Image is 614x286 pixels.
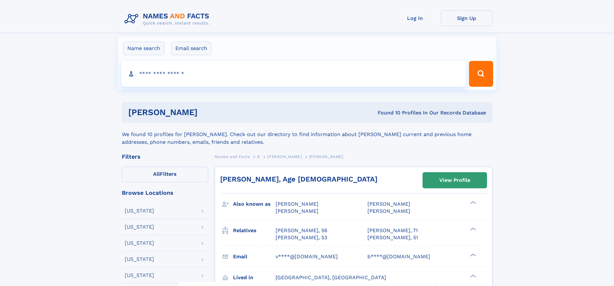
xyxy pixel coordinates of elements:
[233,225,276,236] h3: Relatives
[153,171,160,177] span: All
[233,251,276,262] h3: Email
[125,208,154,213] div: [US_STATE]
[233,272,276,283] h3: Lived in
[267,153,302,161] a: [PERSON_NAME]
[125,257,154,262] div: [US_STATE]
[122,190,208,196] div: Browse Locations
[469,227,476,231] div: ❯
[469,274,476,278] div: ❯
[233,199,276,210] h3: Also known as
[121,61,466,87] input: search input
[276,208,318,214] span: [PERSON_NAME]
[171,42,211,55] label: Email search
[267,154,302,159] span: [PERSON_NAME]
[125,273,154,278] div: [US_STATE]
[122,154,208,160] div: Filters
[367,227,418,234] a: [PERSON_NAME], 71
[125,224,154,230] div: [US_STATE]
[389,10,441,26] a: Log In
[367,208,410,214] span: [PERSON_NAME]
[439,173,470,188] div: View Profile
[469,201,476,205] div: ❯
[220,175,377,183] a: [PERSON_NAME], Age [DEMOGRAPHIC_DATA]
[125,241,154,246] div: [US_STATE]
[367,234,418,241] a: [PERSON_NAME], 51
[123,42,164,55] label: Name search
[122,167,208,182] label: Filters
[215,153,250,161] a: Names and Facts
[276,234,327,241] a: [PERSON_NAME], 53
[128,108,288,116] h1: [PERSON_NAME]
[288,109,486,116] div: Found 10 Profiles In Our Records Database
[276,274,386,281] span: [GEOGRAPHIC_DATA], [GEOGRAPHIC_DATA]
[122,10,215,28] img: Logo Names and Facts
[122,123,492,146] div: We found 10 profiles for [PERSON_NAME]. Check out our directory to find information about [PERSON...
[423,173,487,188] a: View Profile
[367,201,410,207] span: [PERSON_NAME]
[276,227,327,234] a: [PERSON_NAME], 56
[257,153,260,161] a: B
[257,154,260,159] span: B
[469,61,493,87] button: Search Button
[309,154,344,159] span: [PERSON_NAME]
[276,201,318,207] span: [PERSON_NAME]
[469,253,476,257] div: ❯
[441,10,492,26] a: Sign Up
